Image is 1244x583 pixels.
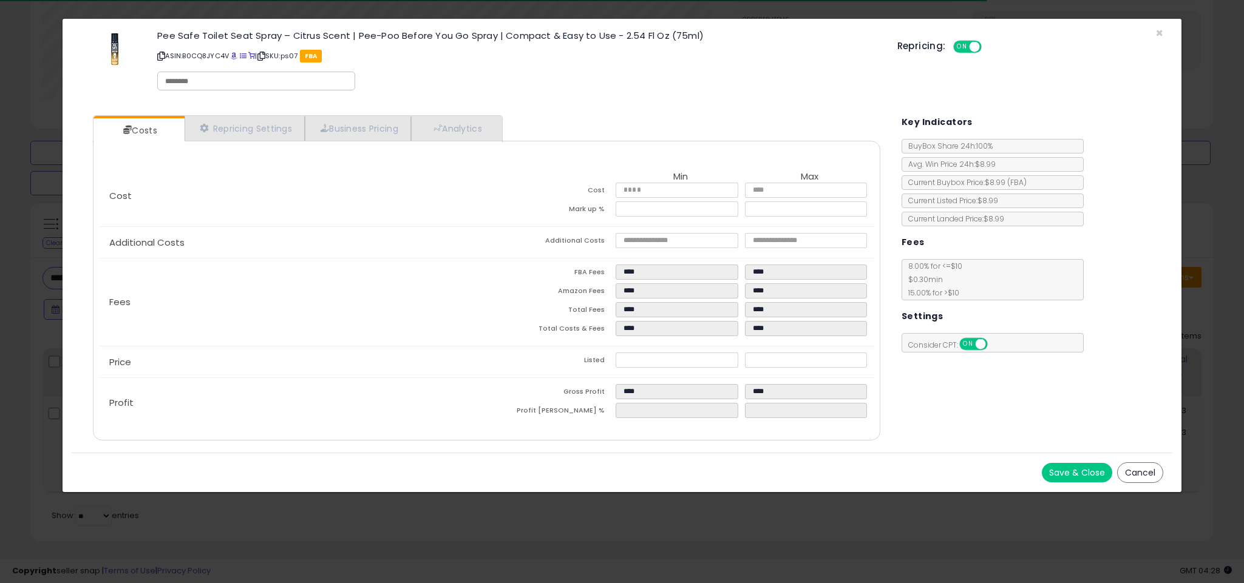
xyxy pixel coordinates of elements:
[300,50,322,62] span: FBA
[100,297,486,307] p: Fees
[1155,24,1163,42] span: ×
[97,31,133,67] img: 311HsIgZy9L._SL60_.jpg
[902,159,996,169] span: Avg. Win Price 24h: $8.99
[897,41,946,51] h5: Repricing:
[305,116,411,141] a: Business Pricing
[100,357,486,367] p: Price
[93,118,183,143] a: Costs
[902,235,925,250] h5: Fees
[985,177,1027,187] span: $8.99
[902,177,1027,187] span: Current Buybox Price:
[954,42,970,52] span: ON
[902,309,943,324] h5: Settings
[985,339,1005,349] span: OFF
[100,191,486,201] p: Cost
[411,116,501,141] a: Analytics
[487,384,616,403] td: Gross Profit
[1042,463,1112,482] button: Save & Close
[902,340,1004,350] span: Consider CPT:
[487,321,616,340] td: Total Costs & Fees
[240,51,246,61] a: All offer listings
[487,233,616,252] td: Additional Costs
[902,288,959,298] span: 15.00 % for > $10
[960,339,976,349] span: ON
[745,172,874,183] th: Max
[902,195,998,206] span: Current Listed Price: $8.99
[487,352,616,371] td: Listed
[100,238,486,248] p: Additional Costs
[902,274,943,285] span: $0.30 min
[487,265,616,283] td: FBA Fees
[185,116,305,141] a: Repricing Settings
[487,183,616,201] td: Cost
[1117,462,1163,483] button: Cancel
[487,283,616,302] td: Amazon Fees
[487,201,616,220] td: Mark up %
[100,398,486,408] p: Profit
[157,46,879,66] p: ASIN: B0CQ8JYC4V | SKU: ps07
[1007,177,1027,187] span: ( FBA )
[979,42,999,52] span: OFF
[902,261,962,298] span: 8.00 % for <= $10
[616,172,744,183] th: Min
[902,214,1004,224] span: Current Landed Price: $8.99
[487,403,616,422] td: Profit [PERSON_NAME] %
[902,141,993,151] span: BuyBox Share 24h: 100%
[902,115,973,130] h5: Key Indicators
[487,302,616,321] td: Total Fees
[157,31,879,40] h3: Pee Safe Toilet Seat Spray – Citrus Scent | Pee-Poo Before You Go Spray | Compact & Easy to Use -...
[231,51,237,61] a: BuyBox page
[248,51,255,61] a: Your listing only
